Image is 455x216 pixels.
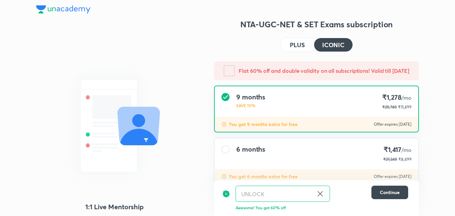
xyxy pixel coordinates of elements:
h4: ₹1,278 [382,93,412,102]
span: /mo [401,94,412,101]
p: ₹21,248 [383,156,397,162]
span: ₹8,499 [398,157,412,162]
span: Continue [380,189,400,196]
h4: 9 months [236,93,265,101]
p: SAVE 10% [236,102,265,109]
h4: ICONIC [322,42,344,48]
img: Company Logo [36,5,90,13]
img: - [224,65,235,76]
img: discount [222,186,230,202]
h5: Flat 60% off and double validity on all subscriptions! Valid till [DATE] [239,67,409,75]
button: Continue [371,186,408,199]
button: ICONIC [314,38,353,52]
p: To be paid as a one-time payment [209,190,424,195]
img: LMP_066b47ebaa.svg [36,67,192,185]
p: Offer expires [DATE] [374,174,412,179]
span: /mo [401,146,412,153]
img: discount [221,122,227,127]
h4: ₹1,417 [383,145,412,154]
h4: 1:1 Live Mentorship [36,202,192,212]
h3: NTA-UGC-NET & SET Exams subscription [214,19,419,30]
button: PLUS [280,38,314,52]
p: You get 6 months extra for free [229,173,298,180]
p: You get 9 months extra for free [229,121,298,128]
input: Have a referral code? [236,186,313,202]
img: discount [221,174,227,179]
h4: PLUS [290,42,305,48]
p: Offer expires [DATE] [374,122,412,127]
p: Awesome! You got 60% off [236,205,408,211]
span: ₹11,499 [398,104,412,110]
p: ₹28,748 [382,104,397,110]
h4: 6 months [236,145,265,153]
